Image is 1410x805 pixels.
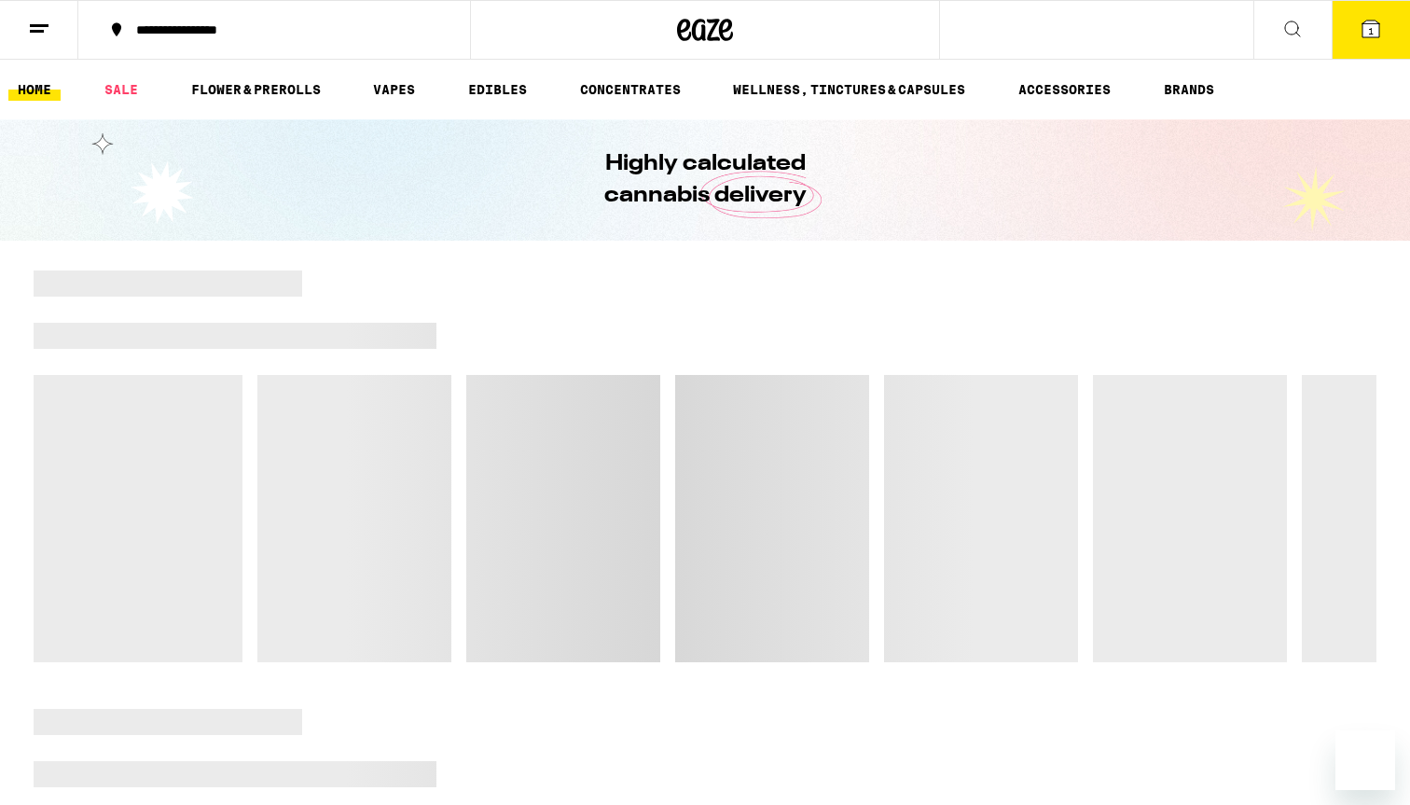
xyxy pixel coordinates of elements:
span: 1 [1368,25,1374,36]
a: EDIBLES [459,78,536,101]
a: SALE [95,78,147,101]
a: FLOWER & PREROLLS [182,78,330,101]
iframe: Button to launch messaging window [1335,730,1395,790]
button: 1 [1332,1,1410,59]
a: VAPES [364,78,424,101]
a: WELLNESS, TINCTURES & CAPSULES [724,78,975,101]
a: HOME [8,78,61,101]
h1: Highly calculated cannabis delivery [551,148,859,212]
a: CONCENTRATES [571,78,690,101]
a: BRANDS [1154,78,1223,101]
a: ACCESSORIES [1009,78,1120,101]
